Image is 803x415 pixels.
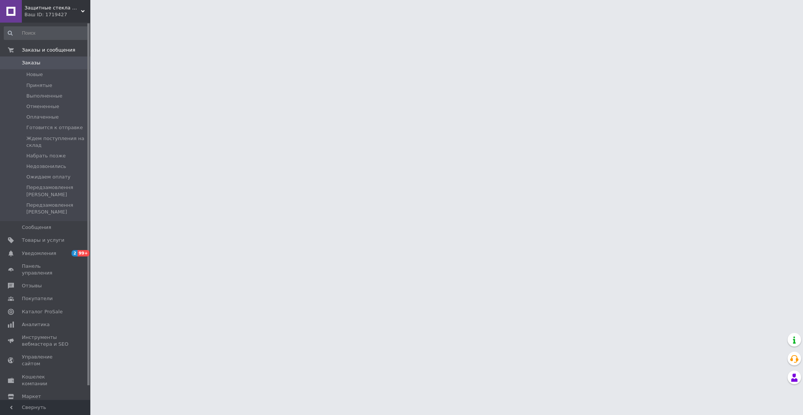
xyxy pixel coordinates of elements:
[22,60,40,66] span: Заказы
[26,93,62,99] span: Выполненные
[22,47,75,53] span: Заказы и сообщения
[22,237,64,244] span: Товары и услуги
[26,135,88,149] span: Ждем поступления на склад
[26,184,88,198] span: Передзамовлення [PERSON_NAME]
[78,250,90,256] span: 99+
[26,114,59,121] span: Оплаченные
[26,82,52,89] span: Принятые
[26,153,66,159] span: Набрать позже
[22,334,70,348] span: Инструменты вебмастера и SEO
[22,393,41,400] span: Маркет
[24,11,90,18] div: Ваш ID: 1719427
[26,174,70,180] span: Ожидаем оплату
[26,202,88,215] span: Передзамовлення [PERSON_NAME]
[22,295,53,302] span: Покупатели
[22,282,42,289] span: Отзывы
[4,26,89,40] input: Поиск
[22,224,51,231] span: Сообщения
[22,308,62,315] span: Каталог ProSale
[26,103,59,110] span: Отмененные
[26,124,83,131] span: Готовится к отправке
[22,354,70,367] span: Управление сайтом
[24,5,81,11] span: Защитные стекла Moколо
[22,250,56,257] span: Уведомления
[72,250,78,256] span: 2
[22,374,70,387] span: Кошелек компании
[22,263,70,276] span: Панель управления
[26,163,66,170] span: Недозвонились
[26,71,43,78] span: Новые
[22,321,50,328] span: Аналитика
